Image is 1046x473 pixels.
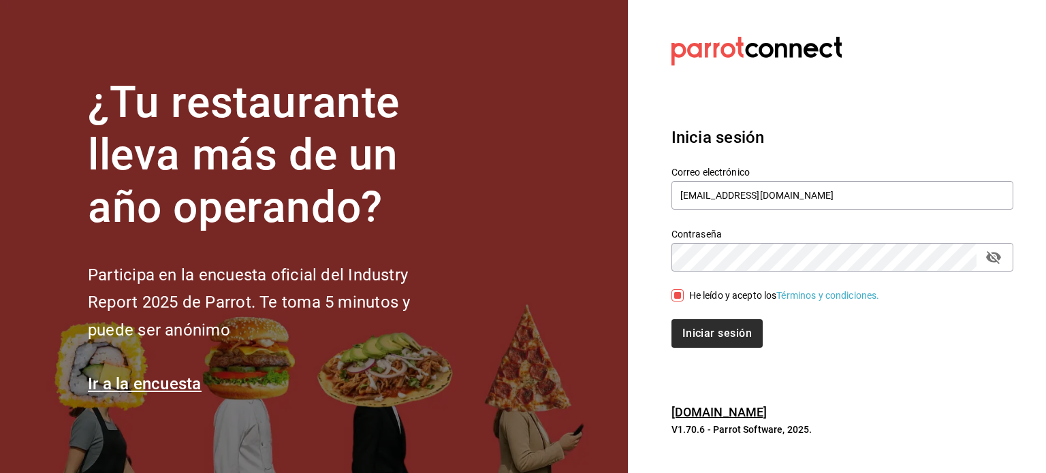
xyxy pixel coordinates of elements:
[689,289,880,303] div: He leído y acepto los
[88,374,202,393] a: Ir a la encuesta
[671,319,763,348] button: Iniciar sesión
[671,181,1013,210] input: Ingresa tu correo electrónico
[671,229,1013,239] label: Contraseña
[982,246,1005,269] button: passwordField
[671,405,767,419] a: [DOMAIN_NAME]
[88,77,456,233] h1: ¿Tu restaurante lleva más de un año operando?
[88,261,456,344] h2: Participa en la encuesta oficial del Industry Report 2025 de Parrot. Te toma 5 minutos y puede se...
[671,167,1013,177] label: Correo electrónico
[671,125,1013,150] h3: Inicia sesión
[776,290,879,301] a: Términos y condiciones.
[671,423,1013,436] p: V1.70.6 - Parrot Software, 2025.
